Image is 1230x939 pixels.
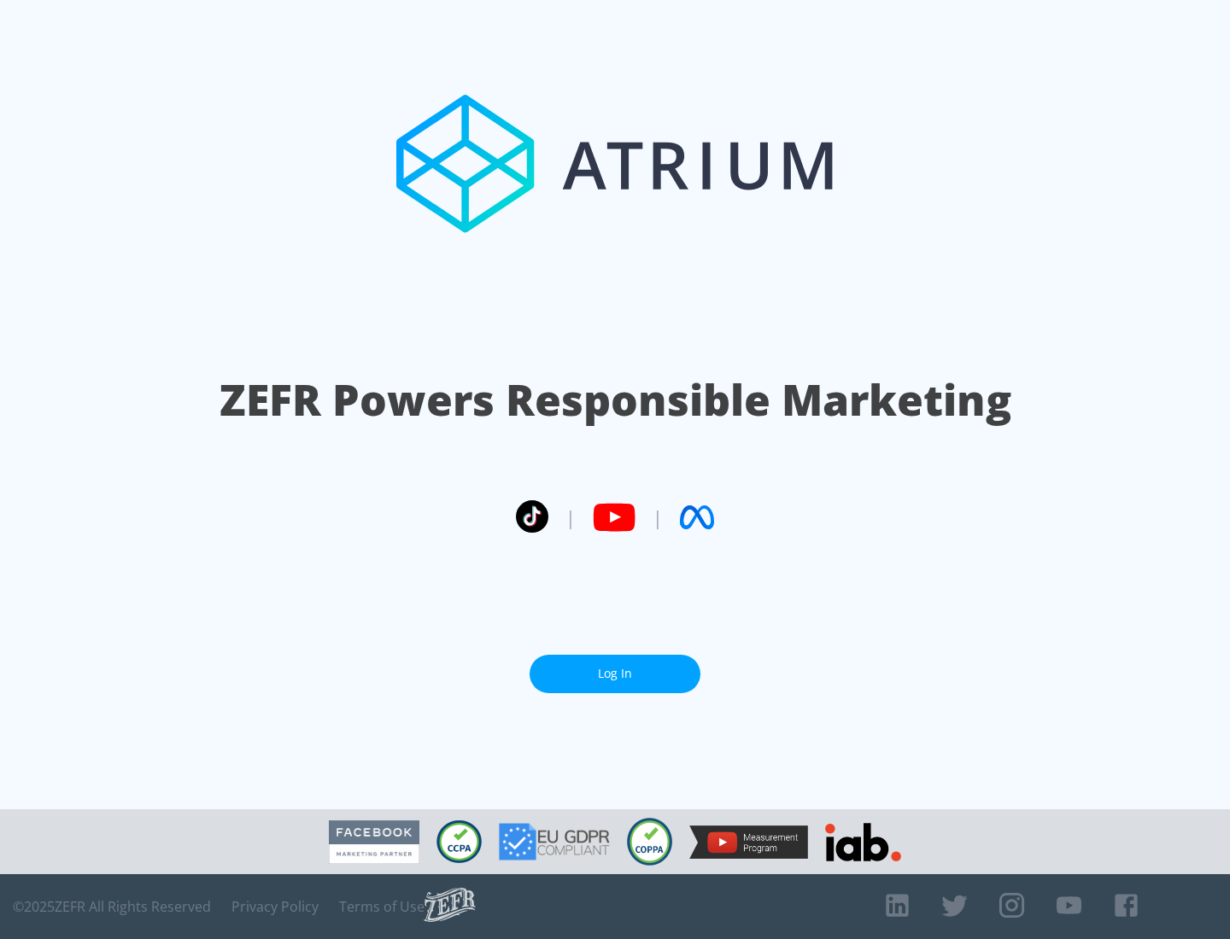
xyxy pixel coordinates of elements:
span: | [565,504,576,530]
img: IAB [825,823,901,861]
span: | [653,504,663,530]
a: Terms of Use [339,898,425,915]
span: © 2025 ZEFR All Rights Reserved [13,898,211,915]
img: YouTube Measurement Program [689,825,808,859]
a: Log In [530,655,700,693]
img: Facebook Marketing Partner [329,820,419,864]
h1: ZEFR Powers Responsible Marketing [220,370,1011,429]
img: GDPR Compliant [499,823,610,860]
a: Privacy Policy [231,898,319,915]
img: COPPA Compliant [627,818,672,866]
img: CCPA Compliant [436,820,482,863]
